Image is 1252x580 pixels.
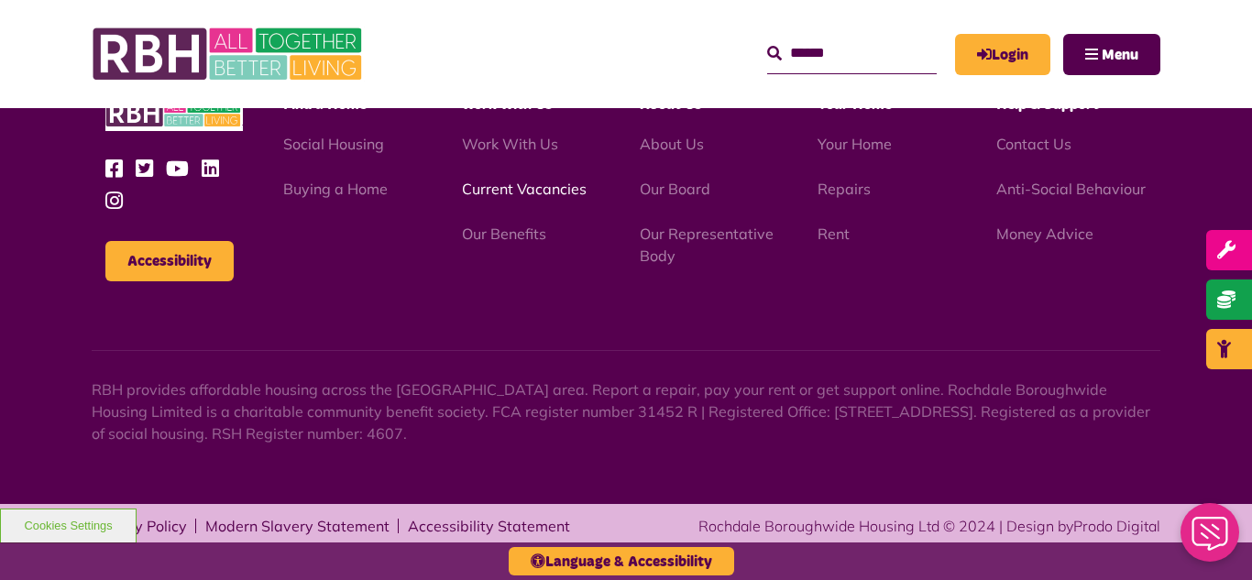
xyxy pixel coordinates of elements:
a: Social Housing - open in a new tab [283,135,384,153]
a: Buying a Home [283,180,388,198]
a: Contact Us [996,135,1071,153]
p: RBH provides affordable housing across the [GEOGRAPHIC_DATA] area. Report a repair, pay your rent... [92,378,1160,444]
button: Navigation [1063,34,1160,75]
a: Privacy Policy [92,519,187,533]
a: Repairs [818,180,871,198]
input: Search [767,34,937,73]
a: About Us [640,135,704,153]
span: Menu [1102,48,1138,62]
a: Work With Us [462,135,558,153]
a: Prodo Digital - open in a new tab [1073,517,1160,535]
button: Language & Accessibility [509,547,734,575]
a: Accessibility Statement [408,519,570,533]
button: Accessibility [105,241,234,281]
a: MyRBH [955,34,1050,75]
a: Our Benefits [462,224,546,243]
a: Our Representative Body [640,224,774,265]
div: Rochdale Boroughwide Housing Ltd © 2024 | Design by [698,515,1160,537]
img: RBH [92,18,367,90]
a: Our Board [640,180,710,198]
a: Current Vacancies [462,180,587,198]
a: Modern Slavery Statement - open in a new tab [205,519,390,533]
a: Money Advice [996,224,1093,243]
iframe: Netcall Web Assistant for live chat [1170,498,1252,580]
a: Anti-Social Behaviour [996,180,1146,198]
a: Your Home [818,135,892,153]
a: Rent [818,224,850,243]
img: RBH [105,95,243,131]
